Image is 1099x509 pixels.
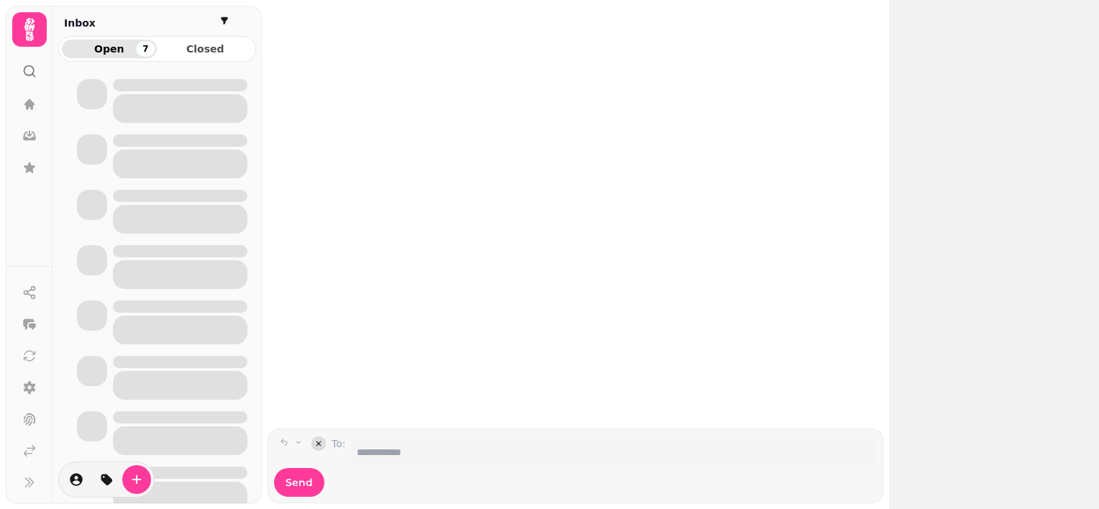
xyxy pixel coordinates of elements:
button: tag-thread [92,465,121,494]
button: Send [274,468,324,497]
label: To: [332,436,345,465]
button: Open7 [62,40,157,58]
span: Open [73,44,145,54]
div: 7 [136,41,155,57]
h2: Inbox [64,16,96,30]
button: create-convo [122,465,151,494]
button: Closed [158,40,253,58]
button: collapse [311,436,326,451]
span: Closed [170,44,242,54]
span: Send [286,477,313,487]
button: filter [216,12,233,29]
